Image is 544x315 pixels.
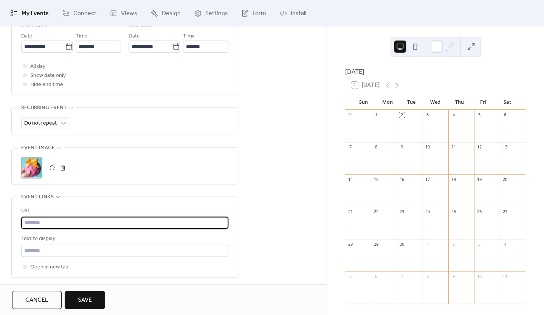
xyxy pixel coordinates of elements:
a: My Events [5,3,54,23]
div: 11 [502,273,508,279]
span: My Events [22,9,49,18]
div: 26 [476,209,482,215]
div: 5 [476,112,482,118]
div: 6 [502,112,508,118]
span: Open in new tab [30,263,68,272]
span: Event image [21,143,55,153]
a: Install [274,3,312,23]
div: 7 [347,144,353,150]
div: Sun [351,95,375,110]
a: Form [236,3,272,23]
div: 9 [399,144,405,150]
div: 21 [347,209,353,215]
div: ; [21,157,42,178]
span: Connect [73,9,96,18]
div: 1 [373,112,379,118]
span: Show date only [30,71,66,80]
div: Text to display [21,234,227,243]
span: Date [21,32,33,41]
div: 1 [425,241,431,247]
button: Cancel [12,291,62,309]
span: Event links [21,193,54,202]
span: Time [76,32,88,41]
div: 30 [399,241,405,247]
div: 16 [399,176,405,182]
button: Save [65,291,105,309]
div: 7 [399,273,405,279]
span: All day [30,62,45,71]
div: 13 [502,144,508,150]
span: Save [78,296,92,305]
div: 9 [451,273,456,279]
div: 4 [502,241,508,247]
div: 12 [476,144,482,150]
span: Date [129,32,140,41]
div: 4 [451,112,456,118]
div: 14 [347,176,353,182]
span: Views [121,9,137,18]
div: 25 [451,209,456,215]
div: 10 [476,273,482,279]
a: Settings [188,3,234,23]
div: Fri [471,95,496,110]
div: [DATE] [345,67,525,76]
span: Install [291,9,306,18]
div: Mon [375,95,400,110]
div: 6 [373,273,379,279]
div: Tue [399,95,423,110]
div: 29 [373,241,379,247]
div: 8 [373,144,379,150]
div: 28 [347,241,353,247]
div: 18 [451,176,456,182]
div: 3 [425,112,431,118]
div: 10 [425,144,431,150]
span: Hide end time [30,80,63,89]
div: 2 [399,112,405,118]
a: Connect [56,3,102,23]
div: 31 [347,112,353,118]
span: Recurring event [21,103,67,112]
div: 11 [451,144,456,150]
a: Views [104,3,143,23]
span: Form [253,9,266,18]
div: 23 [399,209,405,215]
div: 5 [347,273,353,279]
span: Time [183,32,195,41]
span: Do not repeat [24,118,57,128]
div: Wed [423,95,448,110]
div: Sat [495,95,519,110]
div: 17 [425,176,431,182]
span: Design [162,9,181,18]
div: 15 [373,176,379,182]
div: 2 [451,241,456,247]
a: Design [145,3,186,23]
div: 22 [373,209,379,215]
div: 20 [502,176,508,182]
span: Cancel [25,296,48,305]
div: 8 [425,273,431,279]
div: Start date [21,21,48,30]
div: 19 [476,176,482,182]
div: 27 [502,209,508,215]
div: 3 [476,241,482,247]
span: Settings [205,9,228,18]
div: Thu [447,95,471,110]
div: End date [129,21,152,30]
div: 24 [425,209,431,215]
div: URL [21,206,227,215]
